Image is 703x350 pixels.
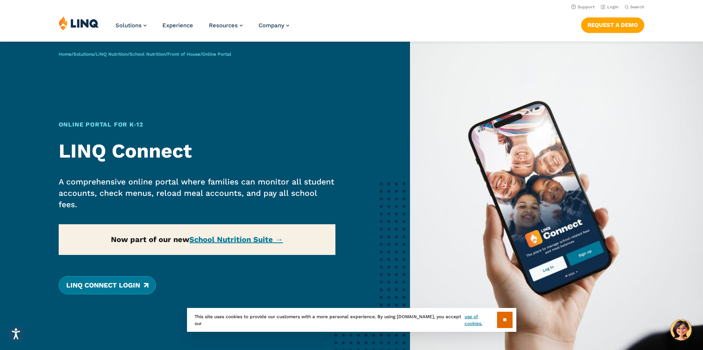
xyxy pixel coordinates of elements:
[59,139,192,162] strong: LINQ Connect
[115,22,147,29] a: Solutions
[59,52,72,57] a: Home
[115,16,289,41] nav: Primary Navigation
[259,22,289,29] a: Company
[209,22,238,29] span: Resources
[189,235,283,244] a: School Nutrition Suite →
[59,176,336,210] p: A comprehensive online portal where families can monitor all student accounts, check menus, reloa...
[202,52,231,57] span: Online Portal
[59,52,231,57] span: / / / / /
[581,16,644,33] nav: Button Navigation
[115,22,142,29] span: Solutions
[59,120,336,129] h1: Online Portal for K‑12
[259,22,284,29] span: Company
[625,4,644,10] button: Open Search Bar
[59,276,156,294] a: LINQ Connect Login
[209,22,243,29] a: Resources
[581,17,644,33] a: Request a Demo
[187,308,516,332] div: This site uses cookies to provide our customers with a more personal experience. By using [DOMAIN...
[96,52,128,57] a: LINQ Nutrition
[73,52,94,57] a: Solutions
[162,22,193,29] a: Experience
[59,16,99,30] img: LINQ | K‑12 Software
[167,52,200,57] a: Front of House
[111,235,283,244] strong: Now part of our new
[571,5,595,9] a: Support
[601,5,619,9] a: Login
[630,5,644,9] span: Search
[129,52,165,57] a: School Nutrition
[465,313,497,327] a: use of cookies.
[670,319,692,341] button: Hello, have a question? Let’s chat.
